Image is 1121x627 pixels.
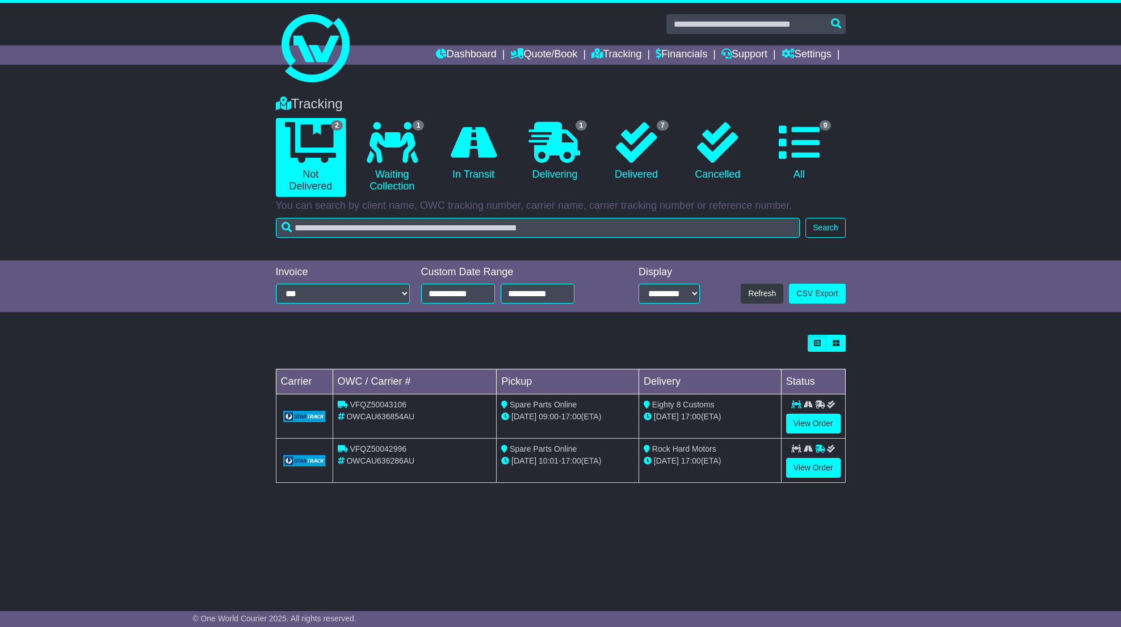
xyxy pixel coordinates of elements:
[639,266,700,279] div: Display
[192,614,356,623] span: © One World Courier 2025. All rights reserved.
[501,411,634,423] div: - (ETA)
[276,200,846,212] p: You can search by client name, OWC tracking number, carrier name, carrier tracking number or refe...
[644,455,776,467] div: (ETA)
[438,118,508,185] a: In Transit
[510,45,577,65] a: Quote/Book
[283,455,326,466] img: GetCarrierServiceLogo
[270,96,851,112] div: Tracking
[721,45,767,65] a: Support
[511,456,536,465] span: [DATE]
[501,455,634,467] div: - (ETA)
[350,444,406,453] span: VFQZ50042996
[657,120,669,131] span: 7
[654,412,679,421] span: [DATE]
[681,412,701,421] span: 17:00
[539,412,559,421] span: 09:00
[644,411,776,423] div: (ETA)
[276,266,410,279] div: Invoice
[782,45,832,65] a: Settings
[520,118,590,185] a: 1 Delivering
[421,266,603,279] div: Custom Date Range
[510,444,577,453] span: Spare Parts Online
[683,118,753,185] a: Cancelled
[276,369,333,394] td: Carrier
[652,400,715,409] span: Eighty 8 Customs
[511,412,536,421] span: [DATE]
[283,411,326,422] img: GetCarrierServiceLogo
[346,456,414,465] span: OWCAU636286AU
[510,400,577,409] span: Spare Parts Online
[591,45,641,65] a: Tracking
[276,118,346,197] a: 2 Not Delivered
[413,120,425,131] span: 1
[681,456,701,465] span: 17:00
[539,456,559,465] span: 10:01
[350,400,406,409] span: VFQZ50043106
[652,444,716,453] span: Rock Hard Motors
[764,118,834,185] a: 9 All
[357,118,427,197] a: 1 Waiting Collection
[820,120,832,131] span: 9
[346,412,414,421] span: OWCAU636854AU
[331,120,343,131] span: 2
[436,45,497,65] a: Dashboard
[333,369,497,394] td: OWC / Carrier #
[561,412,581,421] span: 17:00
[805,218,845,238] button: Search
[789,284,845,304] a: CSV Export
[786,458,841,478] a: View Order
[781,369,845,394] td: Status
[497,369,639,394] td: Pickup
[786,414,841,434] a: View Order
[656,45,707,65] a: Financials
[639,369,781,394] td: Delivery
[576,120,587,131] span: 1
[741,284,783,304] button: Refresh
[654,456,679,465] span: [DATE]
[561,456,581,465] span: 17:00
[601,118,671,185] a: 7 Delivered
